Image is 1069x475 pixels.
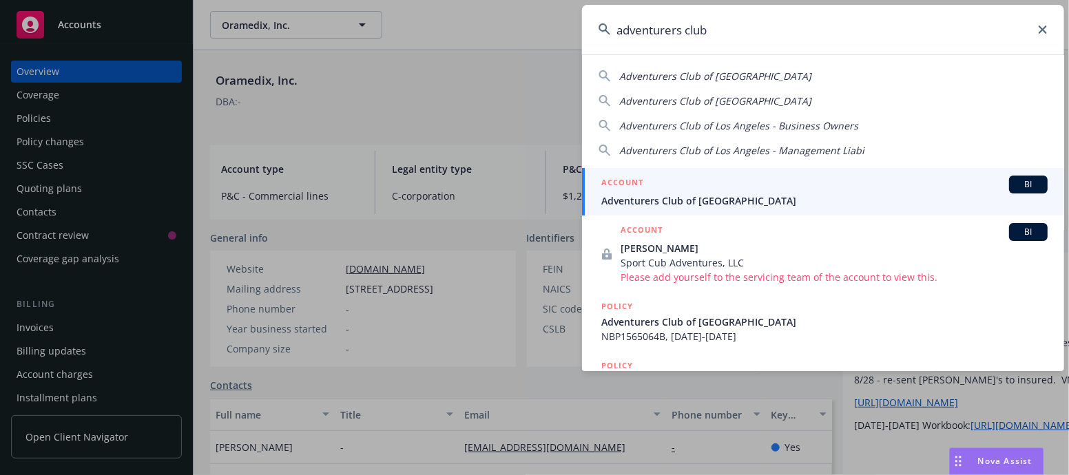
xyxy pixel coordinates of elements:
[601,359,633,372] h5: POLICY
[582,5,1064,54] input: Search...
[582,292,1064,351] a: POLICYAdventurers Club of [GEOGRAPHIC_DATA]NBP1565064B, [DATE]-[DATE]
[978,455,1032,467] span: Nova Assist
[601,176,643,192] h5: ACCOUNT
[1015,226,1042,238] span: BI
[601,299,633,313] h5: POLICY
[1015,178,1042,191] span: BI
[601,315,1048,329] span: Adventurers Club of [GEOGRAPHIC_DATA]
[619,70,811,83] span: Adventurers Club of [GEOGRAPHIC_DATA]
[582,351,1064,410] a: POLICY
[950,448,967,474] div: Drag to move
[582,168,1064,215] a: ACCOUNTBIAdventurers Club of [GEOGRAPHIC_DATA]
[949,447,1044,475] button: Nova Assist
[619,144,864,157] span: Adventurers Club of Los Angeles - Management Liabi
[619,119,858,132] span: Adventurers Club of Los Angeles - Business Owners
[621,223,663,240] h5: ACCOUNT
[601,193,1048,208] span: Adventurers Club of [GEOGRAPHIC_DATA]
[601,329,1048,344] span: NBP1565064B, [DATE]-[DATE]
[621,255,1048,270] span: Sport Cub Adventures, LLC
[621,270,1048,284] span: Please add yourself to the servicing team of the account to view this.
[619,94,811,107] span: Adventurers Club of [GEOGRAPHIC_DATA]
[582,215,1064,292] a: ACCOUNTBI[PERSON_NAME]Sport Cub Adventures, LLCPlease add yourself to the servicing team of the a...
[621,241,1048,255] span: [PERSON_NAME]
